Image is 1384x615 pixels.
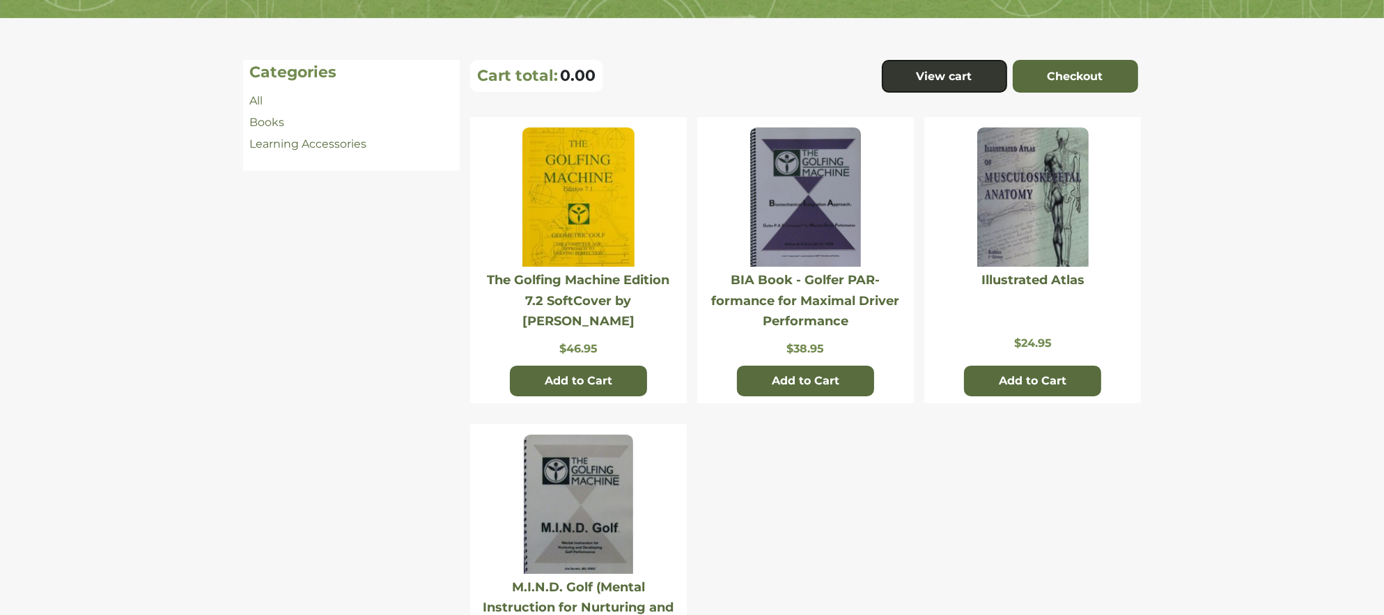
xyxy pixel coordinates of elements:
[750,127,861,267] img: BIA Book - Golfer PAR-formance for Maximal Driver Performance
[981,272,1084,288] a: Illustrated Atlas
[510,366,647,396] button: Add to Cart
[250,116,285,129] a: Books
[737,366,874,396] button: Add to Cart
[560,66,596,85] span: 0.00
[250,137,367,150] a: Learning Accessories
[977,127,1089,267] img: Illustrated Atlas
[522,127,634,267] img: The Golfing Machine Edition 7.2 SoftCover by Homer Kelley
[250,63,453,81] h4: Categories
[964,366,1101,396] button: Add to Cart
[882,60,1007,93] a: View cart
[487,272,669,329] a: The Golfing Machine Edition 7.2 SoftCover by [PERSON_NAME]
[477,66,558,85] p: Cart total:
[524,435,633,574] img: Website-photo-MIND.jpg
[931,336,1134,350] p: $24.95
[712,272,900,329] a: BIA Book - Golfer PAR-formance for Maximal Driver Performance
[1013,60,1138,93] a: Checkout
[704,342,907,355] p: $38.95
[477,342,680,355] p: $46.95
[250,94,263,107] a: All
